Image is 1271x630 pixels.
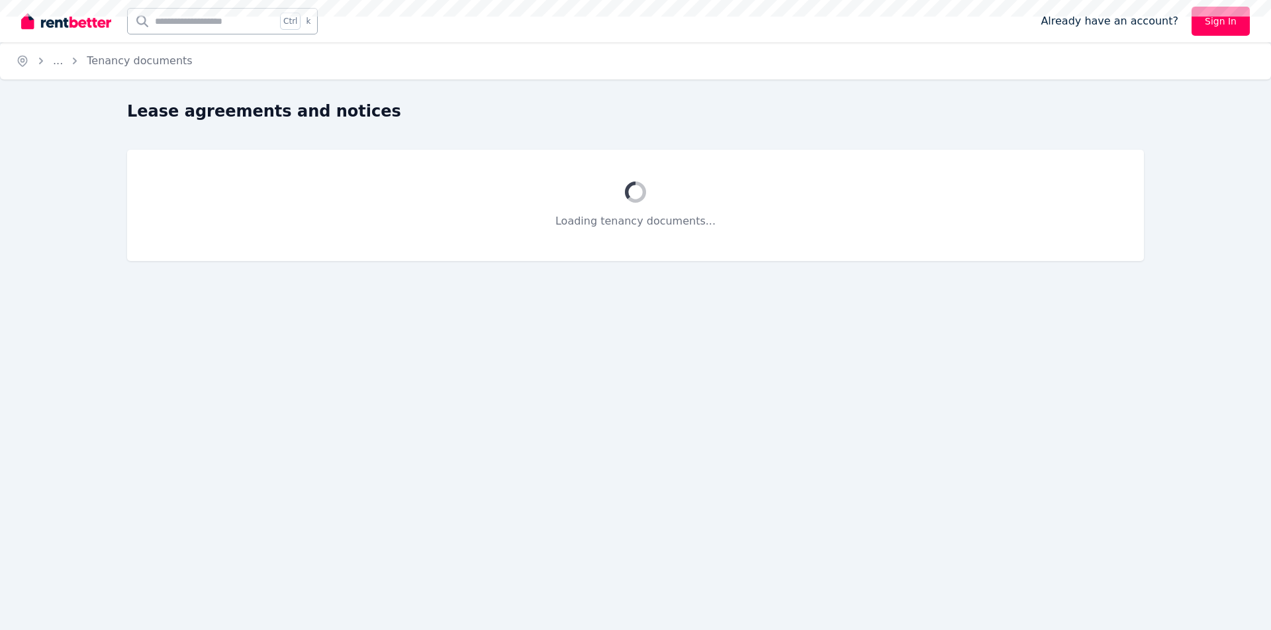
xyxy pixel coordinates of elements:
[280,13,301,30] span: Ctrl
[21,11,111,31] img: RentBetter
[306,16,310,26] span: k
[127,101,401,122] h1: Lease agreements and notices
[1041,13,1178,29] span: Already have an account?
[1192,7,1250,36] a: Sign In
[53,54,63,67] a: ...
[87,54,192,67] a: Tenancy documents
[159,213,1112,229] p: Loading tenancy documents...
